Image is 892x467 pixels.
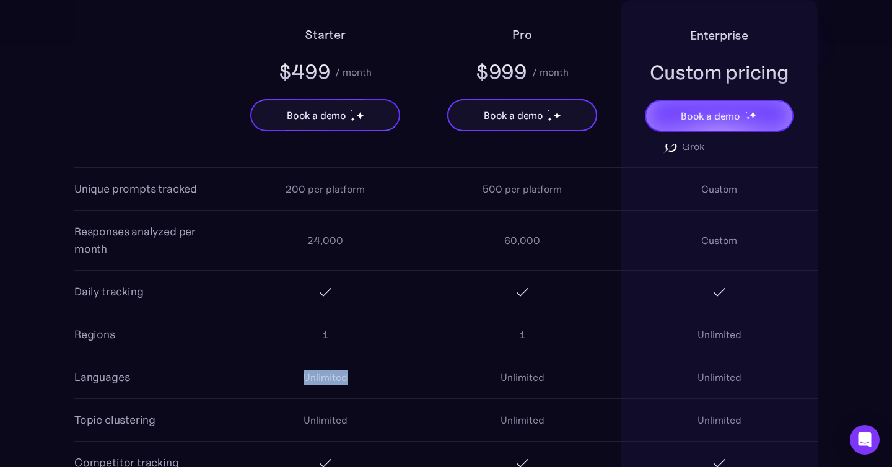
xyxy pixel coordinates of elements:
[532,64,569,79] div: / month
[304,370,348,385] div: Unlimited
[356,111,364,120] img: star
[650,59,789,86] div: Custom pricing
[690,25,748,45] h2: Enterprise
[512,25,531,45] h2: Pro
[850,425,880,455] div: Open Intercom Messenger
[323,327,328,342] div: 1
[335,64,372,79] div: / month
[520,327,525,342] div: 1
[305,25,346,45] h2: Starter
[307,233,343,248] div: 24,000
[250,99,400,131] a: Book a demostarstarstar
[681,108,740,123] div: Book a demo
[287,108,346,123] div: Book a demo
[447,99,597,131] a: Book a demostarstarstar
[749,111,757,119] img: star
[74,411,155,429] div: Topic clustering
[74,369,129,386] div: Languages
[701,181,737,196] div: Custom
[697,412,741,427] div: Unlimited
[553,111,561,120] img: star
[304,412,348,427] div: Unlimited
[483,181,562,196] div: 500 per platform
[746,116,750,120] img: star
[504,233,540,248] div: 60,000
[279,58,331,85] div: $499
[697,327,741,342] div: Unlimited
[351,110,352,111] img: star
[548,110,549,111] img: star
[746,111,748,113] img: star
[74,283,143,300] div: Daily tracking
[501,370,544,385] div: Unlimited
[74,326,115,343] div: Regions
[74,180,197,198] div: Unique prompts tracked
[484,108,543,123] div: Book a demo
[682,139,704,154] div: Grok
[701,233,737,248] div: Custom
[697,370,741,385] div: Unlimited
[548,117,552,121] img: star
[74,223,227,258] div: Responses analyzed per month
[286,181,365,196] div: 200 per platform
[645,100,794,132] a: Book a demostarstarstar
[476,58,527,85] div: $999
[351,117,355,121] img: star
[501,412,544,427] div: Unlimited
